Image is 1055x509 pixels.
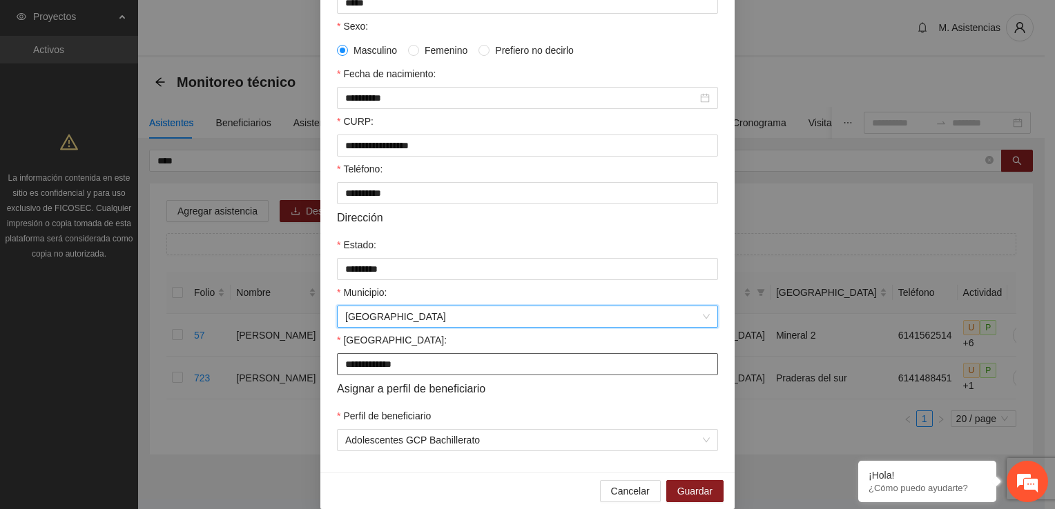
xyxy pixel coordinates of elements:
[345,90,697,106] input: Fecha de nacimiento:
[337,258,718,280] input: Estado:
[419,43,473,58] span: Femenino
[337,134,718,157] input: CURP:
[337,285,387,300] label: Municipio:
[348,43,403,58] span: Masculino
[80,172,191,311] span: Estamos en línea.
[337,161,383,177] label: Teléfono:
[345,430,710,450] span: Adolescentes GCP Bachillerato
[600,480,661,502] button: Cancelar
[337,66,436,81] label: Fecha de nacimiento:
[337,380,485,397] span: Asignar a perfil de beneficiario
[337,209,383,226] span: Dirección
[337,114,374,129] label: CURP:
[677,483,713,499] span: Guardar
[337,408,431,423] label: Perfil de beneficiario
[869,470,986,481] div: ¡Hola!
[345,306,710,327] span: Chihuahua
[337,332,447,348] label: Colonia:
[490,43,579,58] span: Prefiero no decirlo
[337,237,376,252] label: Estado:
[611,483,650,499] span: Cancelar
[226,7,260,40] div: Minimizar ventana de chat en vivo
[337,19,368,34] label: Sexo:
[7,352,263,400] textarea: Escriba su mensaje y pulse “Intro”
[72,70,232,88] div: Chatee con nosotros ahora
[666,480,724,502] button: Guardar
[337,353,718,375] input: Colonia:
[869,483,986,493] p: ¿Cómo puedo ayudarte?
[337,182,718,204] input: Teléfono:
